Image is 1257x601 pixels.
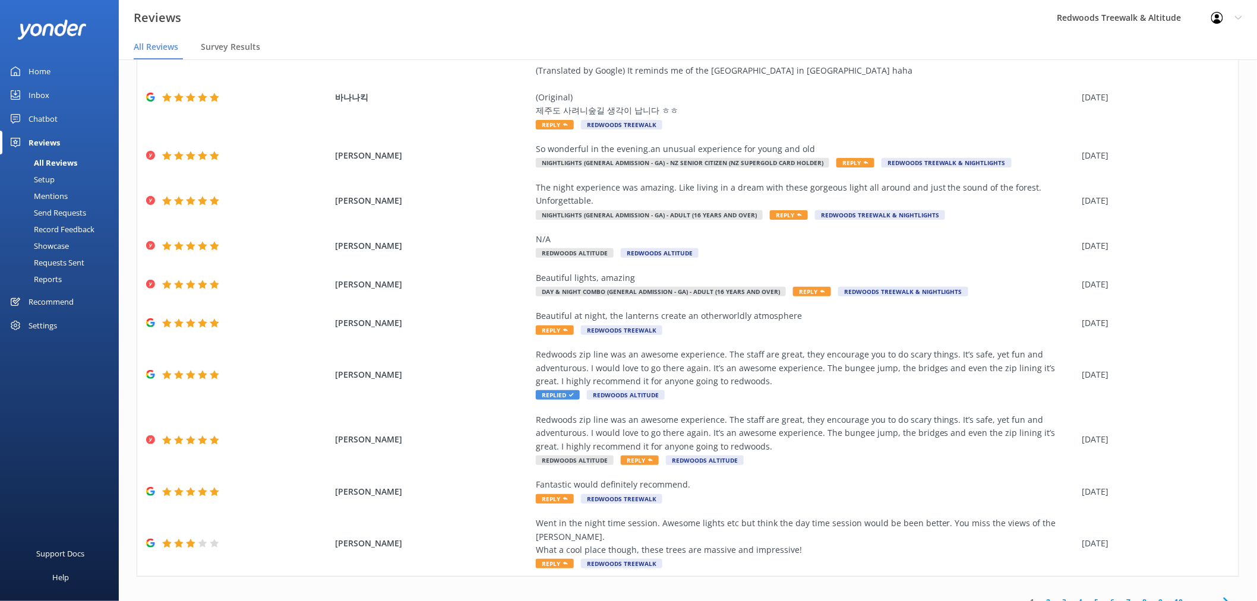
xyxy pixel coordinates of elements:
div: Beautiful lights, amazing [536,271,1076,284]
a: Setup [7,171,119,188]
div: Send Requests [7,204,86,221]
div: Inbox [29,83,49,107]
span: Redwoods Treewalk [581,559,662,568]
div: (Translated by Google) It reminds me of the [GEOGRAPHIC_DATA] in [GEOGRAPHIC_DATA] haha (Original... [536,64,1076,118]
span: Redwoods Treewalk & Nightlights [882,158,1012,167]
div: [DATE] [1082,433,1224,446]
div: All Reviews [7,154,77,171]
div: [DATE] [1082,485,1224,498]
span: [PERSON_NAME] [335,194,530,207]
span: [PERSON_NAME] [335,368,530,381]
div: Recommend [29,290,74,314]
span: Redwoods Altitude [587,390,665,400]
span: Redwoods Altitude [621,248,699,258]
span: Redwoods Altitude [536,456,614,465]
span: Redwoods Treewalk & Nightlights [838,287,968,296]
span: Redwoods Treewalk & Nightlights [815,210,945,220]
span: Nightlights (General Admission - GA) - Adult (16 years and over) [536,210,763,220]
span: Reply [621,456,659,465]
div: Setup [7,171,55,188]
div: Redwoods zip line was an awesome experience. The staff are great, they encourage you to do scary ... [536,413,1076,453]
img: yonder-white-logo.png [18,20,86,39]
div: [DATE] [1082,317,1224,330]
span: Reply [836,158,874,167]
div: Went in the night time session. Awesome lights etc but think the day time session would be been b... [536,517,1076,556]
div: Home [29,59,50,83]
div: Mentions [7,188,68,204]
span: Reply [536,325,574,335]
a: All Reviews [7,154,119,171]
a: Reports [7,271,119,287]
span: Reply [793,287,831,296]
div: [DATE] [1082,149,1224,162]
div: Reports [7,271,62,287]
div: Fantastic would definitely recommend. [536,478,1076,491]
div: Chatbot [29,107,58,131]
div: The night experience was amazing. Like living in a dream with these gorgeous light all around and... [536,181,1076,208]
div: N/A [536,233,1076,246]
div: [DATE] [1082,91,1224,104]
span: Redwoods Treewalk [581,120,662,129]
div: [DATE] [1082,194,1224,207]
span: [PERSON_NAME] [335,485,530,498]
span: Nightlights (General Admission - GA) - NZ Senior Citizen (NZ SuperGold Card Holder) [536,158,829,167]
span: 바나나킥 [335,91,530,104]
span: Day & Night Combo (General Admission - GA) - Adult (16 years and over) [536,287,786,296]
span: Reply [536,559,574,568]
span: Redwoods Altitude [536,248,614,258]
div: So wonderful in the evening.an unusual experience for young and old [536,143,1076,156]
div: Redwoods zip line was an awesome experience. The staff are great, they encourage you to do scary ... [536,348,1076,388]
span: [PERSON_NAME] [335,317,530,330]
div: Showcase [7,238,69,254]
span: Survey Results [201,41,260,53]
div: Help [52,565,69,589]
a: Mentions [7,188,119,204]
span: [PERSON_NAME] [335,433,530,446]
div: Settings [29,314,57,337]
span: [PERSON_NAME] [335,239,530,252]
div: [DATE] [1082,537,1224,550]
a: Requests Sent [7,254,119,271]
div: [DATE] [1082,239,1224,252]
span: Reply [770,210,808,220]
h3: Reviews [134,8,181,27]
span: [PERSON_NAME] [335,149,530,162]
span: Replied [536,390,580,400]
span: [PERSON_NAME] [335,278,530,291]
span: Redwoods Treewalk [581,494,662,504]
div: Beautiful at night, the lanterns create an otherworldly atmosphere [536,309,1076,322]
a: Send Requests [7,204,119,221]
span: All Reviews [134,41,178,53]
span: Reply [536,120,574,129]
div: Requests Sent [7,254,84,271]
div: Record Feedback [7,221,94,238]
div: [DATE] [1082,278,1224,291]
div: Support Docs [37,542,85,565]
div: [DATE] [1082,368,1224,381]
a: Record Feedback [7,221,119,238]
div: Reviews [29,131,60,154]
span: Redwoods Altitude [666,456,744,465]
span: [PERSON_NAME] [335,537,530,550]
span: Redwoods Treewalk [581,325,662,335]
span: Reply [536,494,574,504]
a: Showcase [7,238,119,254]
